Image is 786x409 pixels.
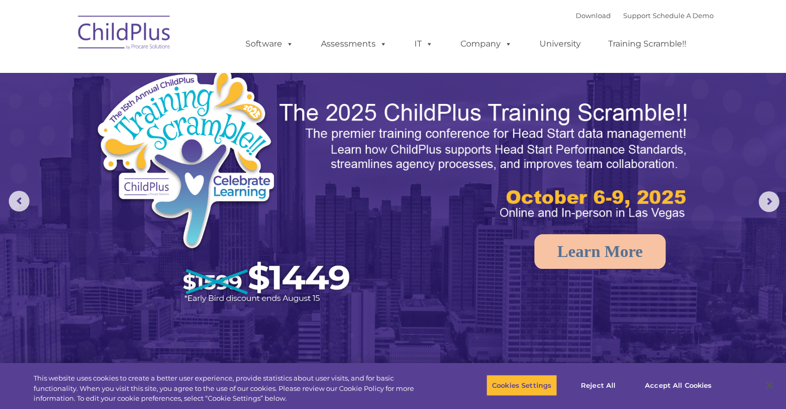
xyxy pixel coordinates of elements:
[529,34,591,54] a: University
[144,68,175,76] span: Last name
[566,374,630,396] button: Reject All
[450,34,522,54] a: Company
[639,374,717,396] button: Accept All Cookies
[404,34,443,54] a: IT
[576,11,611,20] a: Download
[758,374,781,397] button: Close
[34,373,433,404] div: This website uses cookies to create a better user experience, provide statistics about user visit...
[598,34,697,54] a: Training Scramble!!
[235,34,304,54] a: Software
[623,11,651,20] a: Support
[534,234,666,269] a: Learn More
[73,8,176,60] img: ChildPlus by Procare Solutions
[576,11,714,20] font: |
[486,374,557,396] button: Cookies Settings
[144,111,188,118] span: Phone number
[311,34,397,54] a: Assessments
[653,11,714,20] a: Schedule A Demo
